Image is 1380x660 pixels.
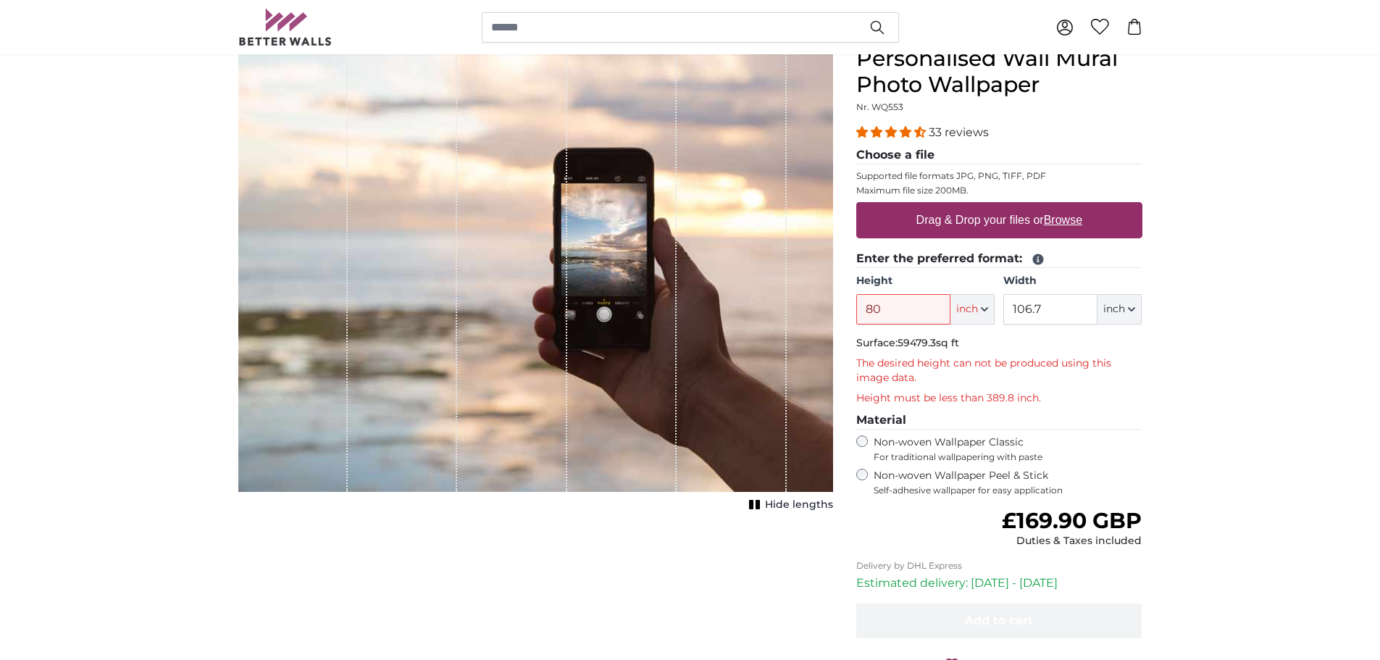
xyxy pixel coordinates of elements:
[856,560,1142,572] p: Delivery by DHL Express
[856,170,1142,182] p: Supported file formats JPG, PNG, TIFF, PDF
[856,125,929,139] span: 4.33 stars
[856,146,1142,164] legend: Choose a file
[856,274,995,288] label: Height
[1044,214,1082,226] u: Browse
[856,46,1142,98] h1: Personalised Wall Mural Photo Wallpaper
[856,391,1142,406] p: Height must be less than 389.8 inch.
[1103,302,1125,317] span: inch
[765,498,833,512] span: Hide lengths
[856,575,1142,592] p: Estimated delivery: [DATE] - [DATE]
[856,356,1142,385] p: The desired height can not be produced using this image data.
[1002,507,1142,534] span: £169.90 GBP
[874,451,1142,463] span: For traditional wallpapering with paste
[929,125,989,139] span: 33 reviews
[1097,294,1142,325] button: inch
[874,435,1142,463] label: Non-woven Wallpaper Classic
[856,101,903,112] span: Nr. WQ553
[1003,274,1142,288] label: Width
[965,614,1033,627] span: Add to cart
[910,206,1087,235] label: Drag & Drop your files or
[856,185,1142,196] p: Maximum file size 200MB.
[238,46,833,515] div: 1 of 1
[856,250,1142,268] legend: Enter the preferred format:
[856,336,1142,351] p: Surface:
[745,495,833,515] button: Hide lengths
[874,469,1142,496] label: Non-woven Wallpaper Peel & Stick
[950,294,995,325] button: inch
[1002,534,1142,548] div: Duties & Taxes included
[874,485,1142,496] span: Self-adhesive wallpaper for easy application
[956,302,978,317] span: inch
[856,603,1142,638] button: Add to cart
[856,412,1142,430] legend: Material
[238,9,333,46] img: Betterwalls
[898,336,959,349] span: 59479.3sq ft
